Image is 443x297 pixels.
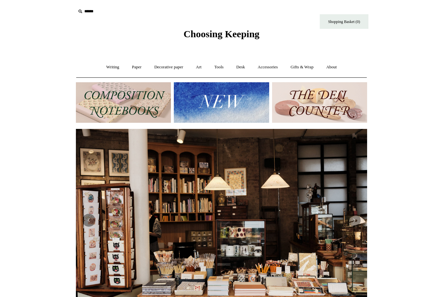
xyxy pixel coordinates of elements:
button: Next [348,214,361,227]
button: Previous [82,214,95,227]
a: Gifts & Wrap [285,59,319,76]
img: 202302 Composition ledgers.jpg__PID:69722ee6-fa44-49dd-a067-31375e5d54ec [76,82,171,123]
a: Shopping Basket (0) [320,14,368,29]
a: Art [190,59,207,76]
img: New.jpg__PID:f73bdf93-380a-4a35-bcfe-7823039498e1 [174,82,269,123]
a: Accessories [252,59,284,76]
a: Desk [231,59,251,76]
a: Writing [101,59,125,76]
span: Choosing Keeping [184,29,259,39]
a: Tools [209,59,230,76]
a: Decorative paper [149,59,189,76]
img: The Deli Counter [272,82,367,123]
a: Paper [126,59,148,76]
a: Choosing Keeping [184,34,259,38]
a: About [320,59,343,76]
